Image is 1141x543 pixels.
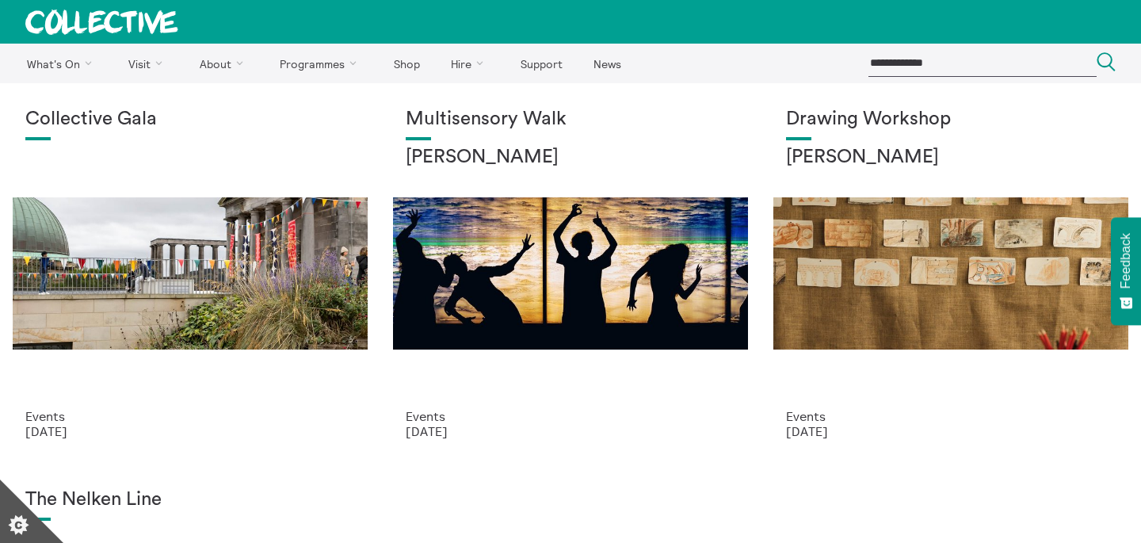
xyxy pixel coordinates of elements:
a: Visit [115,44,183,83]
p: Events [786,409,1116,423]
p: [DATE] [786,424,1116,438]
h2: [PERSON_NAME] [786,147,1116,169]
a: Programmes [266,44,377,83]
button: Feedback - Show survey [1111,217,1141,325]
p: Events [406,409,735,423]
h1: Drawing Workshop [786,109,1116,131]
a: News [579,44,635,83]
h1: Collective Gala [25,109,355,131]
a: Museum Art Walk Multisensory Walk [PERSON_NAME] Events [DATE] [380,83,761,464]
span: Feedback [1119,233,1133,289]
a: Support [506,44,576,83]
h1: Multisensory Walk [406,109,735,131]
a: Annie Lord Drawing Workshop [PERSON_NAME] Events [DATE] [761,83,1141,464]
p: [DATE] [25,424,355,438]
h1: The Nelken Line [25,489,355,511]
h2: [PERSON_NAME] [406,147,735,169]
p: [DATE] [406,424,735,438]
p: Events [25,409,355,423]
a: Hire [437,44,504,83]
a: What's On [13,44,112,83]
a: About [185,44,263,83]
a: Shop [380,44,433,83]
